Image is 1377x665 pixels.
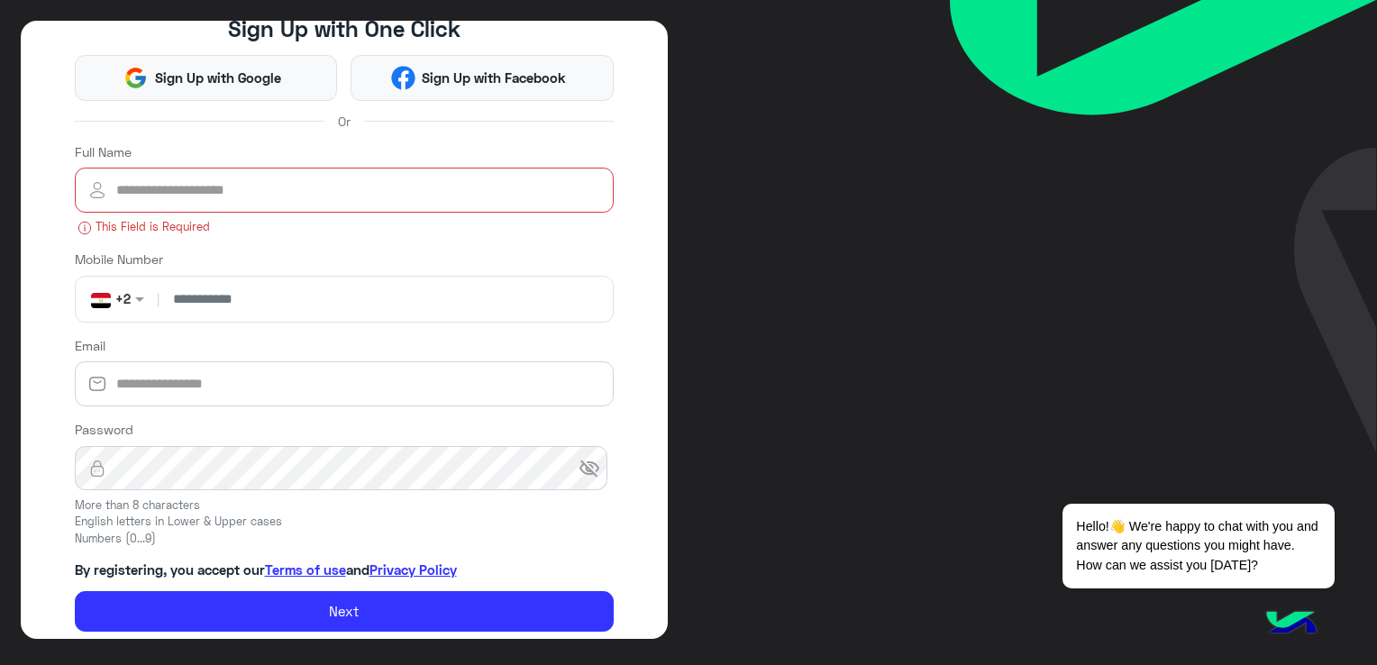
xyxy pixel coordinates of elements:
[75,561,265,578] span: By registering, you accept our
[123,66,148,90] img: Google
[391,66,415,90] img: Facebook
[369,561,457,578] a: Privacy Policy
[75,55,338,100] button: Sign Up with Google
[1062,504,1334,588] span: Hello!👋 We're happy to chat with you and answer any questions you might have. How can we assist y...
[75,460,120,478] img: lock
[75,336,105,355] label: Email
[75,497,614,515] small: More than 8 characters
[338,112,351,131] span: Or
[75,375,120,393] img: email
[265,561,346,578] a: Terms of use
[75,420,133,439] label: Password
[346,561,369,578] span: and
[75,591,614,633] button: Next
[78,221,92,235] img: error
[75,142,132,161] label: Full Name
[351,55,614,100] button: Sign Up with Facebook
[75,15,614,41] h4: Sign Up with One Click
[75,514,614,531] small: English letters in Lower & Upper cases
[75,250,163,269] label: Mobile Number
[148,68,287,88] span: Sign Up with Google
[75,531,614,548] small: Numbers (0...9)
[1260,593,1323,656] img: hulul-logo.png
[579,458,600,479] span: visibility_off
[75,219,614,236] small: This Field is Required
[415,68,573,88] span: Sign Up with Facebook
[153,289,163,308] span: |
[75,179,120,201] img: user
